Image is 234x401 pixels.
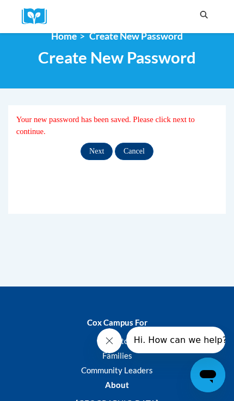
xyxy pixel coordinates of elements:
img: Logo brand [22,8,54,25]
span: Create New Password [89,30,183,42]
input: Cancel [115,143,153,160]
iframe: Close message [97,328,122,353]
b: Cox Campus For [87,317,147,327]
input: Next [81,143,113,160]
span: Your new password has been saved. Please click next to continue. [16,115,195,136]
iframe: Message from company [126,327,225,353]
b: About [105,380,129,390]
span: Create New Password [38,48,196,67]
a: Community Leaders [81,365,153,375]
iframe: Button to launch messaging window [190,358,225,392]
button: Search [196,9,212,22]
span: Hi. How can we help? [8,8,101,18]
a: Families [102,351,132,360]
a: Cox Campus [22,8,54,25]
a: Home [51,30,77,42]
